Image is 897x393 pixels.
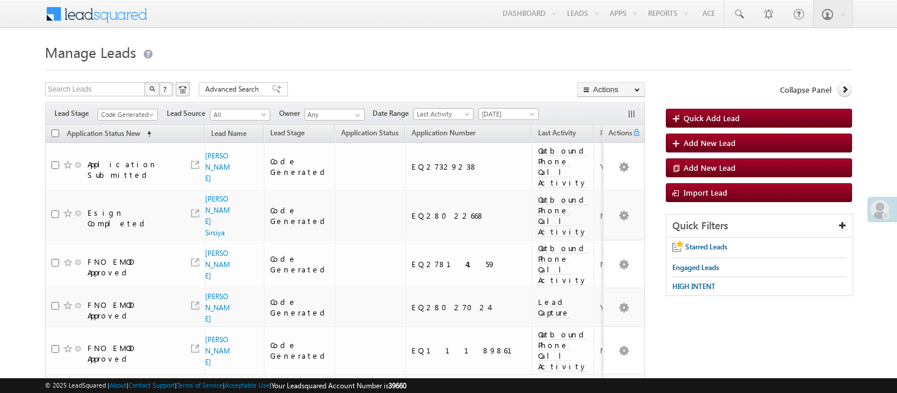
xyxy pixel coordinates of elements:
div: FNO EMOD Approved [88,343,176,364]
a: [PERSON_NAME] [205,335,230,366]
div: EQ28022668 [412,210,526,221]
a: [DATE] [478,108,539,120]
a: All [210,109,270,121]
a: Contact Support [128,381,175,389]
span: Add New Lead [684,163,736,173]
button: Actions [577,82,645,97]
span: Application Status [341,128,399,137]
span: Pitch for MF [600,128,639,137]
span: Actions [604,126,632,142]
img: Search [149,86,155,92]
span: Outbound Phone Call Activity [538,243,588,285]
div: EQ27329238 [412,161,526,172]
a: [PERSON_NAME] [205,249,230,280]
div: Code Generated [270,254,329,275]
input: Check all records [51,129,59,137]
span: Last Activity [414,109,470,119]
div: Quick Filters [666,215,853,238]
div: Code Generated [270,205,329,226]
span: Outbound Phone Call Activity [538,194,588,237]
div: Code Generated [270,156,329,177]
div: NULL [600,345,643,356]
a: Application Status [335,126,404,142]
span: Application Number [412,128,475,137]
span: Application Status New [67,129,140,138]
div: FNO EMOD Approved [88,300,176,321]
span: Code Generated [98,109,154,120]
a: Show All Items [349,109,364,121]
span: Collapse Panel [780,85,831,95]
a: Pitch for MF [594,126,645,142]
a: Acceptable Use [225,381,270,389]
a: Application Status New (sorted ascending) [61,126,157,142]
span: Outbound Phone Call Activity [538,329,588,372]
span: Manage Leads [45,43,136,61]
div: FNO EMOD Approved [88,256,176,278]
span: Quick Add Lead [684,113,740,123]
div: EQ28027024 [412,302,526,313]
span: Lead Stage [54,108,98,119]
span: All [211,109,267,120]
a: About [109,381,127,389]
span: ? [163,84,169,94]
div: EQ27814159 [412,259,526,269]
span: Your Leadsquared Account Number is [271,381,406,390]
span: [DATE] [479,109,535,119]
a: Terms of Service [177,381,223,389]
div: EQ11189861 [412,345,526,356]
span: Outbound Phone Call Activity [538,145,588,188]
span: Import Lead [684,187,727,197]
a: Application Number [406,126,481,142]
a: Last Activity [413,108,474,120]
button: ? [159,82,173,96]
div: NULL [600,259,643,269]
a: [PERSON_NAME] [205,151,230,183]
span: HIGH INTENT [672,282,715,291]
span: Owner [279,108,305,119]
div: Esign Completed [88,207,176,229]
div: Yes_LP [600,302,643,313]
span: Lead Capture [538,297,570,318]
a: Last Activity [532,126,582,142]
span: © 2025 LeadSquared | | | | | [45,380,406,391]
div: NULL [600,210,643,221]
a: Lead Stage [264,126,310,142]
a: [PERSON_NAME] [205,292,230,323]
span: Date Range [373,108,413,119]
a: Lead Name [205,127,252,142]
span: 39660 [388,381,406,390]
input: Type to Search [305,109,365,121]
span: Lead Source [167,108,210,119]
span: Advanced Search [205,84,263,95]
span: Add New Lead [684,138,736,148]
span: (sorted ascending) [142,129,151,139]
span: Starred Leads [685,242,727,251]
span: Lead Stage [270,128,305,137]
div: Yes_ALCP [600,161,643,172]
a: Code Generated [98,109,158,121]
a: [PERSON_NAME] Sirsiya [205,194,230,237]
div: Application Submitted [88,159,176,180]
div: Code Generated [270,340,329,361]
span: Engaged Leads [672,263,719,272]
div: Code Generated [270,297,329,318]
